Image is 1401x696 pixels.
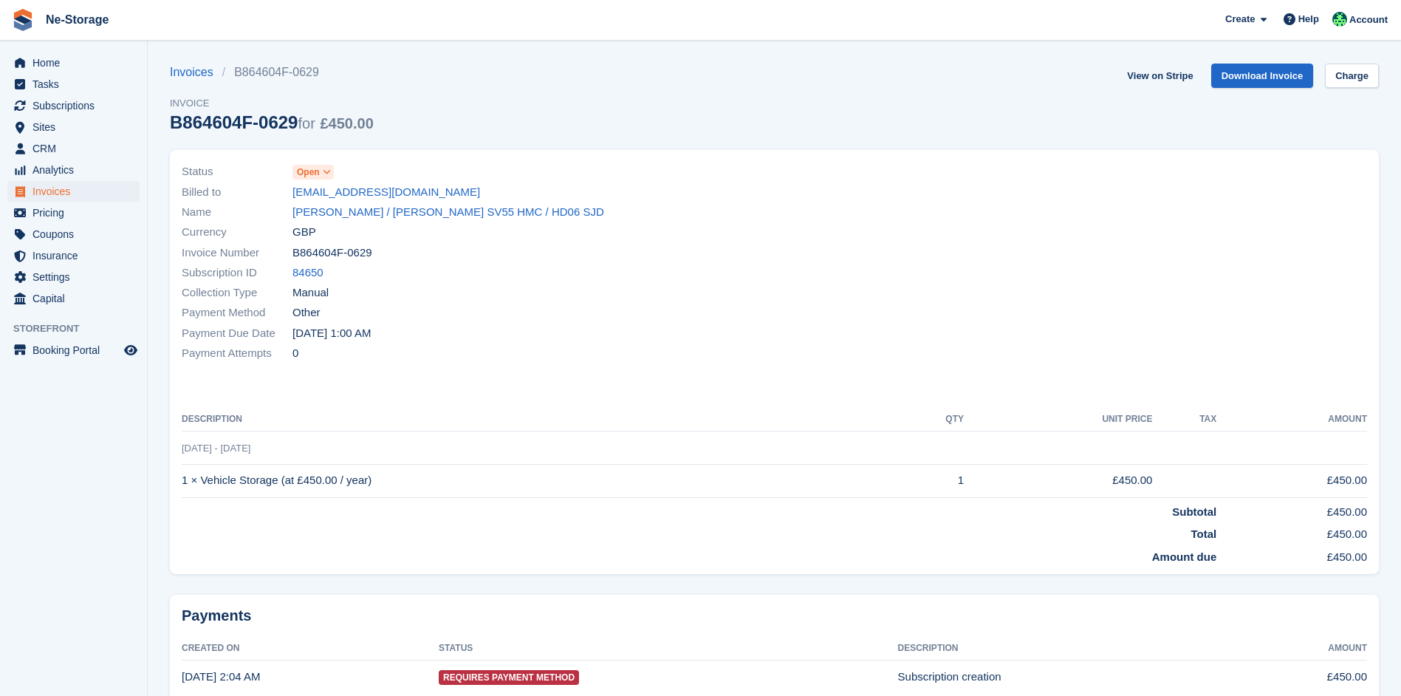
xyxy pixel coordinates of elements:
td: £450.00 [1236,661,1367,693]
span: Storefront [13,321,147,336]
th: Amount [1236,637,1367,661]
nav: breadcrumbs [170,64,374,81]
span: Account [1349,13,1388,27]
a: [EMAIL_ADDRESS][DOMAIN_NAME] [292,184,480,201]
td: 1 × Vehicle Storage (at £450.00 / year) [182,464,895,497]
td: £450.00 [1216,464,1367,497]
span: Requires Payment Method [439,670,579,685]
th: Unit Price [964,408,1152,431]
a: menu [7,95,140,116]
a: [PERSON_NAME] / [PERSON_NAME] SV55 HMC / HD06 SJD [292,204,604,221]
a: Preview store [122,341,140,359]
th: Amount [1216,408,1367,431]
a: 84650 [292,265,323,282]
span: Currency [182,224,292,241]
a: menu [7,288,140,309]
td: £450.00 [1216,497,1367,520]
span: Sites [32,117,121,137]
td: Subscription creation [898,661,1236,693]
th: Status [439,637,897,661]
span: Name [182,204,292,221]
span: GBP [292,224,316,241]
a: menu [7,181,140,202]
span: Payment Attempts [182,345,292,362]
span: 0 [292,345,298,362]
span: [DATE] - [DATE] [182,443,250,454]
span: Invoice [170,96,374,111]
a: View on Stripe [1121,64,1199,88]
span: Tasks [32,74,121,95]
a: menu [7,267,140,287]
span: Create [1225,12,1255,27]
span: Payment Due Date [182,325,292,342]
span: Status [182,163,292,180]
span: CRM [32,138,121,159]
a: menu [7,117,140,137]
span: Pricing [32,202,121,223]
span: Invoices [32,181,121,202]
th: QTY [895,408,964,431]
span: Home [32,52,121,73]
time: 2025-09-05 00:00:00 UTC [292,325,371,342]
a: menu [7,245,140,266]
a: menu [7,52,140,73]
img: Jay Johal [1332,12,1347,27]
span: Coupons [32,224,121,245]
span: £450.00 [320,115,373,132]
span: Insurance [32,245,121,266]
strong: Total [1191,528,1217,540]
a: menu [7,224,140,245]
span: Payment Method [182,304,292,321]
span: Help [1298,12,1319,27]
a: menu [7,202,140,223]
span: Booking Portal [32,340,121,361]
td: £450.00 [1216,543,1367,566]
td: £450.00 [964,464,1152,497]
span: Settings [32,267,121,287]
a: Download Invoice [1211,64,1314,88]
span: Manual [292,284,329,301]
a: menu [7,160,140,180]
th: Description [182,408,895,431]
td: 1 [895,464,964,497]
strong: Subtotal [1172,505,1216,518]
span: Analytics [32,160,121,180]
a: menu [7,74,140,95]
strong: Amount due [1152,550,1217,563]
a: Open [292,163,334,180]
img: stora-icon-8386f47178a22dfd0bd8f6a31ec36ba5ce8667c1dd55bd0f319d3a0aa187defe.svg [12,9,34,31]
th: Created On [182,637,439,661]
a: Charge [1325,64,1379,88]
a: menu [7,340,140,361]
a: Invoices [170,64,222,81]
span: Open [297,166,320,179]
span: Subscriptions [32,95,121,116]
span: for [298,115,315,132]
th: Tax [1152,408,1216,431]
span: Subscription ID [182,265,292,282]
span: Collection Type [182,284,292,301]
span: Capital [32,288,121,309]
span: Billed to [182,184,292,201]
a: menu [7,138,140,159]
td: £450.00 [1216,520,1367,543]
h2: Payments [182,607,1367,625]
span: B864604F-0629 [292,245,372,262]
span: Other [292,304,321,321]
a: Ne-Storage [40,7,114,32]
div: B864604F-0629 [170,112,374,132]
span: Invoice Number [182,245,292,262]
th: Description [898,637,1236,661]
time: 2025-09-04 01:04:07 UTC [182,670,260,683]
